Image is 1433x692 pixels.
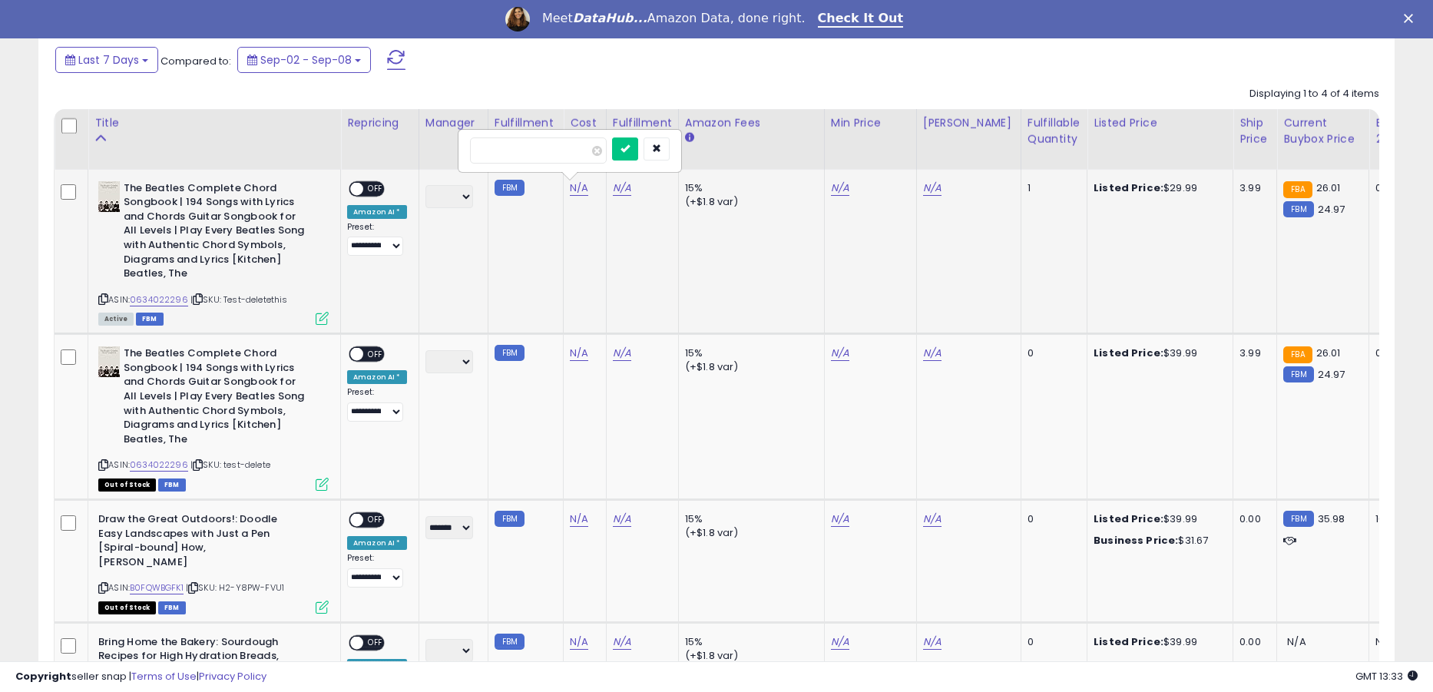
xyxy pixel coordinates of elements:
div: 0.00 [1239,635,1265,649]
span: All listings that are currently out of stock and unavailable for purchase on Amazon [98,478,156,492]
a: N/A [831,634,849,650]
a: 0634022296 [130,293,188,306]
div: (+$1.8 var) [685,526,812,540]
small: FBA [1283,346,1312,363]
div: Amazon AI * [347,370,407,384]
div: Title [94,115,334,131]
div: 3.99 [1239,181,1265,195]
div: seller snap | | [15,670,266,684]
b: Draw the Great Outdoors!: Doodle Easy Landscapes with Just a Pen [Spiral-bound] How, [PERSON_NAME] [98,512,285,573]
div: Repricing [347,115,412,131]
span: OFF [363,514,388,527]
div: BB Share 24h. [1375,115,1431,147]
th: CSV column name: cust_attr_1_Manager [419,109,488,170]
a: 0634022296 [130,459,188,472]
span: | SKU: H2-Y8PW-FVU1 [186,581,284,594]
b: Listed Price: [1094,346,1163,360]
a: N/A [613,180,631,196]
div: Current Buybox Price [1283,115,1362,147]
div: $31.67 [1094,534,1221,548]
a: N/A [570,512,588,527]
div: (+$1.8 var) [685,195,812,209]
small: FBA [1283,181,1312,198]
span: | SKU: Test-deletethis [190,293,288,306]
a: N/A [831,180,849,196]
strong: Copyright [15,669,71,684]
button: Sep-02 - Sep-08 [237,47,371,73]
div: 3.99 [1239,346,1265,360]
div: Preset: [347,553,407,588]
b: Listed Price: [1094,512,1163,526]
div: Amazon AI * [347,536,407,550]
div: Fulfillment Cost [613,115,672,147]
a: N/A [570,346,588,361]
a: Privacy Policy [199,669,266,684]
small: FBM [1283,511,1313,527]
a: N/A [923,634,942,650]
div: Fulfillable Quantity [1028,115,1081,147]
a: Terms of Use [131,669,197,684]
span: All listings currently available for purchase on Amazon [98,313,134,326]
div: $29.99 [1094,181,1221,195]
div: 0.00 [1239,512,1265,526]
img: Profile image for Georgie [505,7,530,31]
img: 41L2EhRCCXL._SL40_.jpg [98,346,120,377]
a: Check It Out [818,11,904,28]
button: Last 7 Days [55,47,158,73]
small: FBM [495,180,525,196]
small: Amazon Fees. [685,131,694,145]
a: N/A [923,180,942,196]
span: OFF [363,636,388,649]
a: N/A [613,634,631,650]
small: FBM [495,634,525,650]
small: FBM [1283,366,1313,382]
span: OFF [363,182,388,195]
div: 15% [685,635,812,649]
div: 0 [1028,346,1075,360]
div: ASIN: [98,346,329,489]
div: $39.99 [1094,512,1221,526]
span: Compared to: [161,54,231,68]
div: Preset: [347,222,407,257]
span: 26.01 [1316,346,1341,360]
div: Amazon Fees [685,115,818,131]
a: N/A [923,346,942,361]
b: The Beatles Complete Chord Songbook | 194 Songs with Lyrics and Chords Guitar Songbook for All Le... [124,181,310,285]
div: 15% [685,346,812,360]
div: ASIN: [98,512,329,612]
span: N/A [1287,634,1306,649]
span: FBM [158,478,186,492]
div: 0 [1028,512,1075,526]
div: [PERSON_NAME] [923,115,1014,131]
div: Displaying 1 to 4 of 4 items [1249,87,1379,101]
div: Listed Price [1094,115,1226,131]
div: Ship Price [1239,115,1270,147]
span: Sep-02 - Sep-08 [260,52,352,68]
span: FBM [158,601,186,614]
div: Manager [425,115,482,131]
div: $39.99 [1094,346,1221,360]
div: Cost [570,115,600,131]
span: 35.98 [1318,512,1345,526]
a: B0FQWBGFK1 [130,581,184,594]
b: Listed Price: [1094,634,1163,649]
a: N/A [570,634,588,650]
small: FBM [495,345,525,361]
a: N/A [923,512,942,527]
div: N/A [1375,635,1426,649]
span: 26.01 [1316,180,1341,195]
a: N/A [613,512,631,527]
img: 41L2EhRCCXL._SL40_.jpg [98,181,120,212]
i: DataHub... [573,11,647,25]
div: $39.99 [1094,635,1221,649]
div: 100% [1375,512,1426,526]
span: | SKU: test-delete [190,459,270,471]
a: N/A [831,346,849,361]
div: Close [1404,14,1419,23]
span: 2025-09-16 13:33 GMT [1355,669,1418,684]
div: 1 [1028,181,1075,195]
div: Meet Amazon Data, done right. [542,11,806,26]
span: 24.97 [1318,202,1345,217]
b: Business Price: [1094,533,1178,548]
div: Fulfillment [495,115,557,131]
